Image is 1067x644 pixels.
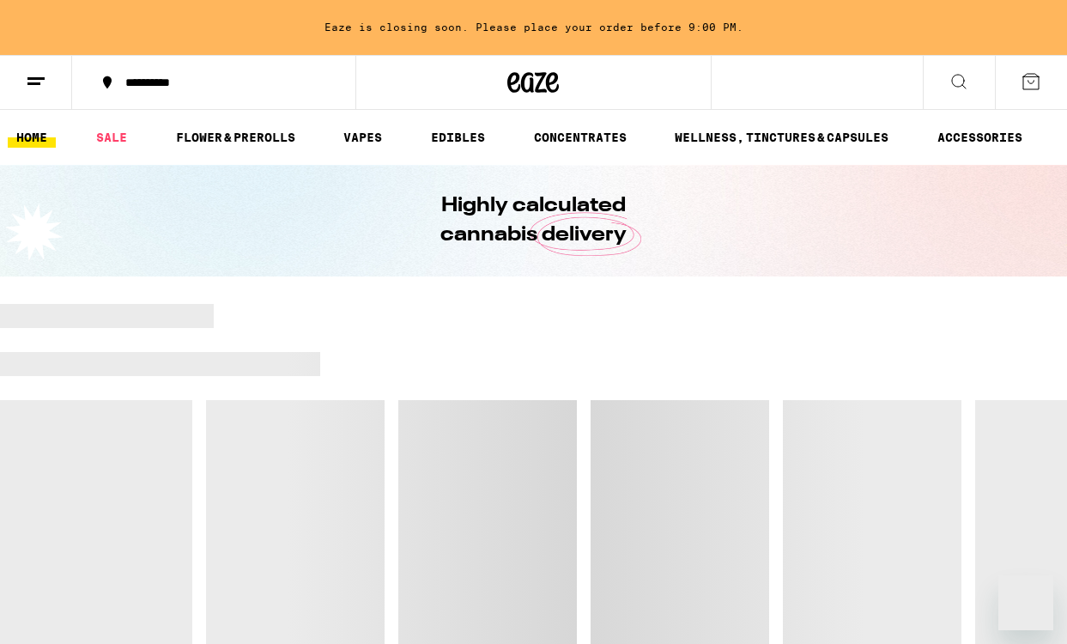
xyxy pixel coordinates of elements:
a: SALE [88,127,136,148]
a: WELLNESS, TINCTURES & CAPSULES [666,127,897,148]
h1: Highly calculated cannabis delivery [392,191,676,250]
a: VAPES [335,127,391,148]
a: ACCESSORIES [929,127,1031,148]
a: EDIBLES [422,127,494,148]
a: FLOWER & PREROLLS [167,127,304,148]
a: CONCENTRATES [525,127,635,148]
iframe: Button to launch messaging window [998,575,1053,630]
a: HOME [8,127,56,148]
